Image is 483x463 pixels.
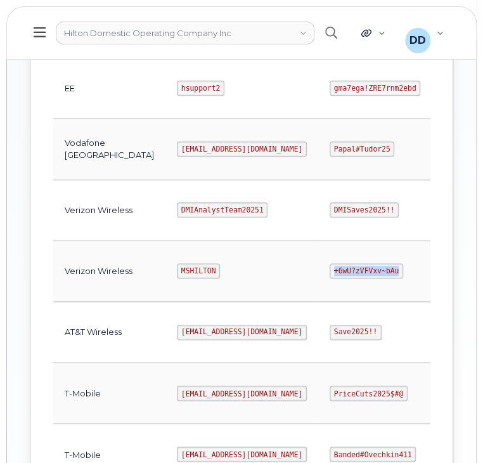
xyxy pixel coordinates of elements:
code: Papal#Tudor25 [330,142,394,157]
td: AT&T Wireless [53,303,165,363]
span: DD [409,33,426,48]
td: Verizon Wireless [53,181,165,242]
td: T-Mobile [53,363,165,424]
code: Save2025!! [330,325,382,341]
code: DMIAnalystTeam20251 [177,203,267,218]
td: EE [53,58,165,119]
code: hsupport2 [177,81,224,96]
code: [EMAIL_ADDRESS][DOMAIN_NAME] [177,386,307,401]
div: Quicklinks [352,20,394,46]
code: [EMAIL_ADDRESS][DOMAIN_NAME] [177,325,307,341]
code: +6wU?zVFVxv~bAu [330,264,403,279]
code: gma7ega!ZRE7rnm2ebd [330,81,420,96]
div: David Davis [396,20,453,46]
code: Banded#Ovechkin411 [330,447,416,462]
code: PriceCuts2025$#@ [330,386,408,401]
code: [EMAIL_ADDRESS][DOMAIN_NAME] [177,142,307,157]
td: Vodafone [GEOGRAPHIC_DATA] [53,119,165,180]
a: Hilton Domestic Operating Company Inc [56,22,314,44]
td: Verizon Wireless [53,242,165,303]
code: [EMAIL_ADDRESS][DOMAIN_NAME] [177,447,307,462]
iframe: Messenger Launcher [428,408,473,453]
code: MSHILTON [177,264,220,279]
code: DMISaves2025!! [330,203,399,218]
